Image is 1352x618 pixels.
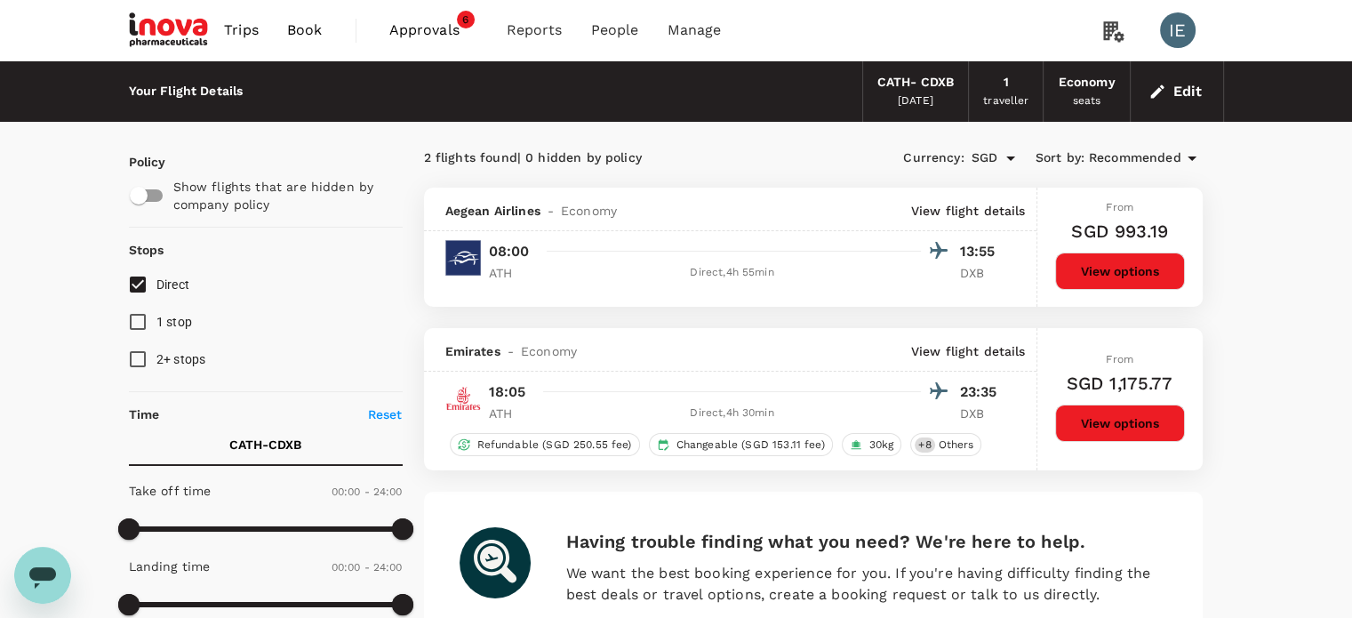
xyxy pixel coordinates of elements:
[445,240,481,276] img: A3
[898,92,933,110] div: [DATE]
[862,437,901,453] span: 30kg
[424,148,813,168] div: 2 flights found | 0 hidden by policy
[14,547,71,604] iframe: Button to launch messaging window
[960,381,1004,403] p: 23:35
[911,202,1026,220] p: View flight details
[489,405,533,422] p: ATH
[489,381,526,403] p: 18:05
[1055,253,1185,290] button: View options
[915,437,934,453] span: + 8
[224,20,259,41] span: Trips
[445,202,540,220] span: Aegean Airlines
[368,405,403,423] p: Reset
[129,11,211,50] img: iNova Pharmaceuticals
[445,381,481,416] img: EK
[229,436,301,453] p: CATH - CDXB
[1145,77,1209,106] button: Edit
[521,342,577,360] span: Economy
[470,437,639,453] span: Refundable (SGD 250.55 fee)
[667,20,721,41] span: Manage
[566,563,1167,606] p: We want the best booking experience for you. If you're having difficulty finding the best deals o...
[544,405,921,422] div: Direct , 4h 30min
[129,558,211,575] p: Landing time
[1067,369,1173,397] h6: SGD 1,175.77
[1073,92,1101,110] div: seats
[389,20,478,41] span: Approvals
[1055,405,1185,442] button: View options
[842,433,902,456] div: 30kg
[173,178,390,213] p: Show flights that are hidden by company policy
[591,20,639,41] span: People
[1036,148,1084,168] span: Sort by :
[156,315,193,329] span: 1 stop
[960,264,1004,282] p: DXB
[445,342,500,360] span: Emirates
[566,527,1167,556] h6: Having trouble finding what you need? We're here to help.
[1071,217,1168,245] h6: SGD 993.19
[287,20,323,41] span: Book
[960,405,1004,422] p: DXB
[489,264,533,282] p: ATH
[1089,148,1181,168] span: Recommended
[1106,201,1133,213] span: From
[457,11,475,28] span: 6
[1160,12,1196,48] div: IE
[450,433,640,456] div: Refundable (SGD 250.55 fee)
[1106,353,1133,365] span: From
[332,561,403,574] span: 00:00 - 24:00
[544,264,921,282] div: Direct , 4h 55min
[911,342,1026,360] p: View flight details
[649,433,833,456] div: Changeable (SGD 153.11 fee)
[129,405,160,423] p: Time
[156,277,190,292] span: Direct
[903,148,964,168] span: Currency :
[540,202,561,220] span: -
[1004,73,1009,92] div: 1
[489,241,530,262] p: 08:00
[1058,73,1115,92] div: Economy
[500,342,521,360] span: -
[507,20,563,41] span: Reports
[129,82,244,101] div: Your Flight Details
[983,92,1028,110] div: traveller
[910,433,981,456] div: +8Others
[932,437,981,453] span: Others
[669,437,832,453] span: Changeable (SGD 153.11 fee)
[332,486,403,498] span: 00:00 - 24:00
[960,241,1004,262] p: 13:55
[129,482,212,500] p: Take off time
[561,202,617,220] span: Economy
[129,153,145,171] p: Policy
[156,352,206,366] span: 2+ stops
[877,73,955,92] div: CATH - CDXB
[129,243,164,257] strong: Stops
[998,146,1023,171] button: Open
